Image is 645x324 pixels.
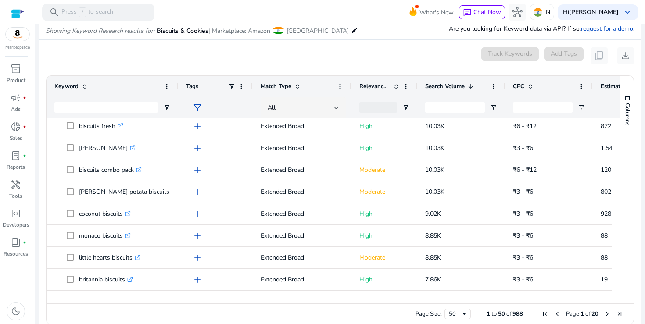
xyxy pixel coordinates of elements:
[449,24,634,33] p: Are you looking for Keyword data via API? If so, .
[9,192,22,200] p: Tools
[192,274,203,285] span: add
[425,210,441,218] span: 9.02K
[513,82,524,90] span: CPC
[554,310,561,317] div: Previous Page
[604,310,611,317] div: Next Page
[7,76,25,84] p: Product
[359,139,409,157] p: High
[425,188,444,196] span: 10.03K
[487,310,490,318] span: 1
[261,205,344,223] p: Extended Broad
[261,139,344,157] p: Extended Broad
[512,310,523,318] span: 988
[11,64,21,74] span: inventory_2
[490,104,497,111] button: Open Filter Menu
[5,44,30,51] p: Marketplace
[54,82,79,90] span: Keyword
[616,310,623,317] div: Last Page
[23,154,26,157] span: fiber_manual_record
[359,227,409,245] p: High
[46,27,154,35] i: Showing Keyword Research results for:
[359,271,409,288] p: High
[359,249,409,267] p: Moderate
[359,161,409,179] p: Moderate
[513,253,533,262] span: ₹3 - ₹6
[601,210,611,218] span: 928
[261,161,344,179] p: Extended Broad
[620,50,631,61] span: download
[459,5,505,19] button: chatChat Now
[7,163,25,171] p: Reports
[79,183,177,201] p: [PERSON_NAME] potata biscuits
[513,275,533,284] span: ₹3 - ₹6
[580,310,584,318] span: 1
[192,253,203,263] span: add
[622,7,633,18] span: keyboard_arrow_down
[463,8,472,17] span: chat
[506,310,511,318] span: of
[591,310,598,318] span: 20
[416,310,442,318] div: Page Size:
[569,8,619,16] b: [PERSON_NAME]
[425,253,441,262] span: 8.85K
[261,292,344,310] p: Extended Broad
[419,5,454,20] span: What's New
[425,231,441,240] span: 8.85K
[192,231,203,241] span: add
[601,275,608,284] span: 19
[79,139,136,157] p: [PERSON_NAME]
[449,310,461,318] div: 50
[261,271,344,288] p: Extended Broad
[473,8,501,16] span: Chat Now
[578,104,585,111] button: Open Filter Menu
[359,117,409,135] p: High
[192,121,203,132] span: add
[23,96,26,100] span: fiber_manual_record
[513,166,537,174] span: ₹6 - ₹12
[192,209,203,219] span: add
[359,205,409,223] p: High
[534,8,542,17] img: in.svg
[79,249,140,267] p: little hearts biscuits
[23,125,26,128] span: fiber_manual_record
[513,102,573,113] input: CPC Filter Input
[563,9,619,15] p: Hi
[425,122,444,130] span: 10.03K
[11,179,21,190] span: handyman
[287,27,349,35] span: [GEOGRAPHIC_DATA]
[566,310,579,318] span: Page
[513,231,533,240] span: ₹3 - ₹6
[498,310,505,318] span: 50
[509,4,526,21] button: hub
[79,117,123,135] p: biscuits fresh
[425,144,444,152] span: 10.03K
[617,47,634,64] button: download
[513,188,533,196] span: ₹3 - ₹6
[425,82,465,90] span: Search Volume
[10,134,22,142] p: Sales
[261,227,344,245] p: Extended Broad
[601,122,611,130] span: 872
[351,25,358,36] mat-icon: edit
[11,306,21,317] span: dark_mode
[192,103,203,113] span: filter_alt
[444,309,471,319] div: Page Size
[261,183,344,201] p: Extended Broad
[54,102,158,113] input: Keyword Filter Input
[49,7,60,18] span: search
[79,161,142,179] p: biscuits combo pack
[601,231,608,240] span: 88
[11,237,21,248] span: book_4
[79,292,139,310] p: gluten free biscuits
[261,117,344,135] p: Extended Broad
[268,103,276,112] span: All
[157,27,208,35] span: Biscuits & Cookies
[261,82,291,90] span: Match Type
[359,292,409,310] p: Moderate
[192,143,203,153] span: add
[261,249,344,267] p: Extended Broad
[6,28,29,41] img: amazon.svg
[79,271,133,288] p: britannia biscuits
[513,144,533,152] span: ₹3 - ₹6
[513,122,537,130] span: ₹6 - ₹12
